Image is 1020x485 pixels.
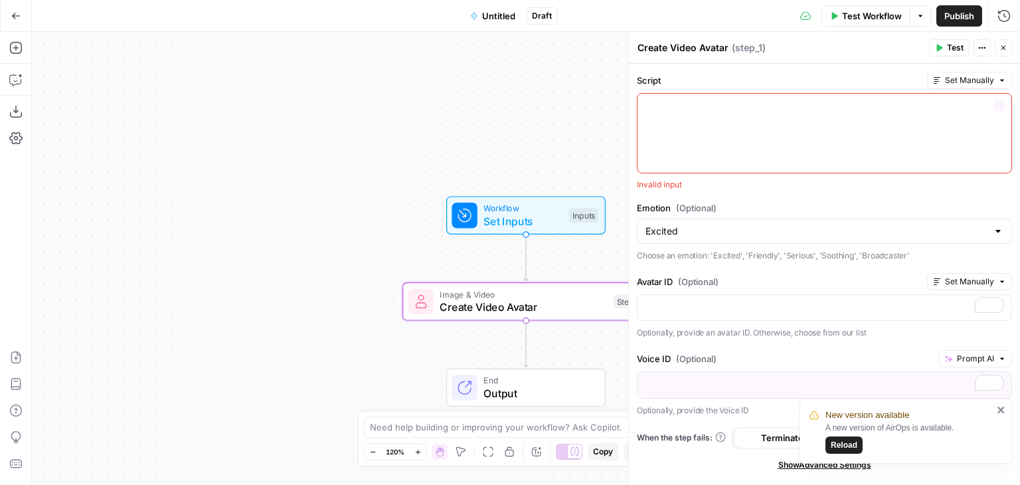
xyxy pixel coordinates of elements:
[483,374,592,387] span: End
[569,208,598,223] div: Inputs
[939,350,1012,367] button: Prompt AI
[927,273,1012,290] button: Set Manually
[945,74,994,86] span: Set Manually
[637,41,728,54] textarea: Create Video Avatar
[732,41,766,54] span: ( step_1 )
[678,275,719,288] span: (Optional)
[637,295,1011,321] div: To enrich screen reader interactions, please activate Accessibility in Grammarly extension settings
[523,320,528,367] g: Edge from step_1 to end
[676,201,717,215] span: (Optional)
[637,179,1012,191] div: Invalid input
[825,422,993,454] div: A new version of AirOps is available.
[440,288,607,300] span: Image & Video
[944,9,974,23] span: Publish
[637,404,1012,417] p: Optionally, provide the Voice ID
[929,39,970,56] button: Test
[842,9,902,23] span: Test Workflow
[947,42,964,54] span: Test
[402,369,649,407] div: EndOutput
[936,5,982,27] button: Publish
[402,196,649,235] div: WorkflowSet InputsInputs
[413,294,429,310] img: rmejigl5z5mwnxpjlfq225817r45
[483,202,562,215] span: Workflow
[588,443,618,460] button: Copy
[825,436,863,454] button: Reload
[637,275,922,288] label: Avatar ID
[825,409,909,422] span: New version available
[957,353,994,365] span: Prompt AI
[927,72,1012,89] button: Set Manually
[440,299,607,315] span: Create Video Avatar
[637,249,1012,262] p: Choose an emotion: 'Excited', 'Friendly', 'Serious', 'Soothing', 'Broadcaster'
[386,446,404,457] span: 120%
[637,326,1012,339] p: Optionally, provide an avatar ID. Otherwise, choose from our list
[945,276,994,288] span: Set Manually
[637,352,934,365] label: Voice ID
[637,372,1011,398] div: To enrich screen reader interactions, please activate Accessibility in Grammarly extension settings
[676,352,717,365] span: (Optional)
[761,431,845,444] span: Terminate Workflow
[402,282,649,321] div: Image & VideoCreate Video AvatarStep 1
[997,405,1006,415] button: close
[532,10,552,22] span: Draft
[483,213,562,229] span: Set Inputs
[778,459,871,471] span: Show Advanced Settings
[523,235,528,281] g: Edge from start to step_1
[831,439,857,451] span: Reload
[462,5,523,27] button: Untitled
[482,9,515,23] span: Untitled
[593,446,613,458] span: Copy
[483,385,592,401] span: Output
[821,5,910,27] button: Test Workflow
[637,201,1012,215] label: Emotion
[637,432,726,444] a: When the step fails:
[614,294,642,309] div: Step 1
[645,225,987,238] input: Excited
[637,74,922,87] label: Script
